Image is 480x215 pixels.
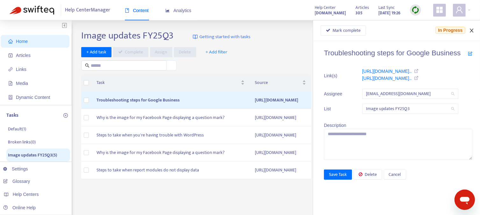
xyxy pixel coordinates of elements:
[8,39,13,44] span: home
[8,152,57,158] p: Image updates FY25Q3 ( 5 )
[16,95,50,100] span: Dynamic Content
[366,89,455,99] span: support@sendible.com
[455,190,475,210] iframe: Button to launch messaging window
[3,205,36,210] a: Online Help
[3,166,28,171] a: Settings
[324,49,472,57] h4: Troubleshooting steps for Google Business
[16,67,26,72] span: Links
[324,123,346,128] span: Description
[324,170,352,180] button: Save Task
[174,47,196,57] button: Delete
[91,92,250,109] td: Troubleshooting steps for Google Business
[329,171,347,178] span: Save Task
[250,127,311,144] td: [URL][DOMAIN_NAME]
[354,170,382,180] button: Delete
[455,6,463,14] span: user
[389,171,401,178] span: Cancel
[91,144,250,162] td: Why is the image for my Facebook Page displaying a question mark?
[91,109,250,127] td: Why is the image for my Facebook Page displaying a question mark?
[315,4,336,11] span: Help Center
[250,74,311,92] th: Source
[255,79,301,86] span: Source
[91,162,250,179] td: Steps to take when report modules do not display data
[165,8,191,13] span: Analytics
[435,27,465,34] span: In Progress
[451,92,455,96] span: search
[384,170,406,180] button: Cancel
[16,53,31,58] span: Articles
[125,8,129,13] span: book
[85,63,90,68] span: search
[469,28,474,33] span: close
[250,162,311,179] td: [URL][DOMAIN_NAME]
[333,27,361,34] span: Mark complete
[315,9,346,17] a: [DOMAIN_NAME]
[199,33,250,41] span: Getting started with tasks
[206,48,228,56] span: + Add filter
[8,139,36,145] p: Broken links ( 0 )
[365,171,377,178] span: Delete
[8,126,26,132] p: Default ( 1 )
[355,4,369,11] span: Articles
[97,79,240,86] span: Task
[165,8,170,13] span: area-chart
[193,30,250,44] a: Getting started with tasks
[91,127,250,144] td: Steps to take when you're having trouble with WordPress
[8,95,13,100] span: container
[324,72,346,79] span: Link(s)
[315,10,346,17] strong: [DOMAIN_NAME]
[81,30,174,41] h2: Image updates FY25Q3
[10,6,54,15] img: Swifteq
[113,47,148,57] button: Complete
[16,81,28,86] span: Media
[3,179,30,184] a: Glossary
[321,25,366,36] button: Mark complete
[6,112,18,119] p: Tasks
[65,4,111,16] span: Help Center Manager
[324,105,346,112] span: List
[451,107,455,111] span: search
[362,76,412,81] a: [URL][DOMAIN_NAME]..
[8,53,13,58] span: account-book
[8,67,13,72] span: link
[125,8,149,13] span: Content
[362,69,412,74] a: [URL][DOMAIN_NAME]..
[250,92,311,109] td: [URL][DOMAIN_NAME]
[250,109,311,127] td: [URL][DOMAIN_NAME]
[13,192,39,197] span: Help Centers
[378,10,400,17] strong: [DATE] 19:26
[150,47,172,57] button: Assign
[91,74,250,92] th: Task
[324,90,346,97] span: Assignee
[201,47,233,57] button: + Add filter
[355,10,362,17] strong: 305
[250,144,311,162] td: [URL][DOMAIN_NAME]
[378,4,395,11] span: Last Sync
[366,104,455,114] span: Image updates FY25Q3
[193,34,198,39] img: image-link
[16,39,28,44] span: Home
[81,47,111,57] button: + Add task
[436,6,443,14] span: appstore
[8,81,13,86] span: file-image
[412,6,419,14] img: sync.dc5367851b00ba804db3.png
[467,28,476,34] button: Close
[63,113,68,118] span: plus-circle
[86,49,106,56] span: + Add task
